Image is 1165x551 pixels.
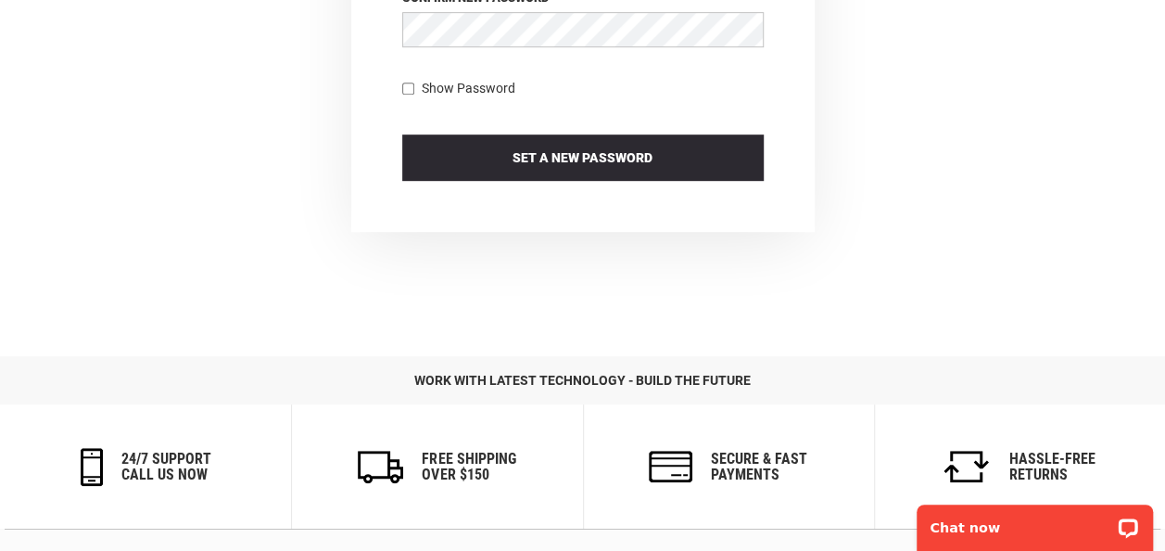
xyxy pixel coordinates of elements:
span: Set a New Password [513,150,652,165]
h6: 24/7 support call us now [121,451,211,483]
button: Set a New Password [402,135,764,181]
span: Show Password [422,81,515,96]
h6: secure & fast payments [711,451,807,483]
h6: Hassle-Free Returns [1008,451,1095,483]
h6: Free Shipping Over $150 [422,451,515,483]
iframe: LiveChat chat widget [905,493,1165,551]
